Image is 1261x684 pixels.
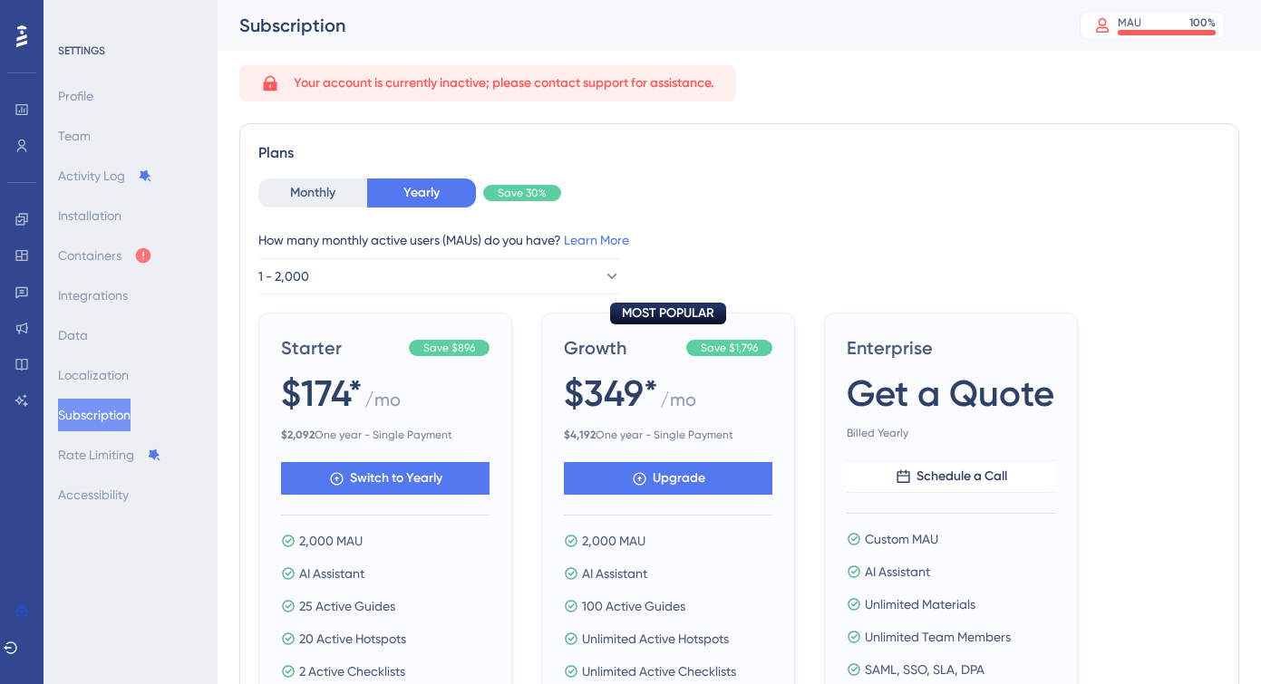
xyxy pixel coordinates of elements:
span: One year - Single Payment [564,428,772,442]
span: Custom MAU [865,528,938,550]
button: Containers [58,239,152,272]
button: 1 - 2,000 [258,258,621,294]
div: MAU [1118,15,1141,30]
div: MOST POPULAR [610,303,726,324]
span: Unlimited Materials [865,593,975,615]
div: 100 % [1189,15,1216,30]
button: Profile [58,80,93,112]
button: Integrations [58,279,128,312]
button: Data [58,319,88,352]
span: 2,000 MAU [299,530,363,552]
span: AI Assistant [865,561,930,583]
button: Yearly [367,178,476,207]
span: Growth [564,335,679,361]
div: Subscription [239,13,1034,38]
span: 1 - 2,000 [258,265,309,287]
div: Plans [258,142,1220,164]
span: Get a Quote [847,368,1054,419]
span: / mo [660,387,696,420]
button: Upgrade [564,462,772,495]
span: $174* [281,368,363,419]
span: Enterprise [847,335,1055,361]
span: $349* [564,368,658,419]
button: Schedule a Call [847,460,1055,493]
span: Save 30% [498,186,547,200]
span: Unlimited Active Checklists [582,660,736,682]
a: Learn More [564,233,629,247]
button: Monthly [258,178,367,207]
span: Save $896 [423,341,475,355]
div: SETTINGS [58,43,205,58]
span: Starter [281,335,402,361]
span: Your account is currently inactive; please contact support for assistance. [294,72,714,94]
button: Activity Log [58,159,152,192]
span: 2,000 MAU [582,530,645,552]
span: SAML, SSO, SLA, DPA [865,659,985,680]
button: Localization [58,359,129,391]
span: Save $1,796 [701,341,758,355]
div: How many monthly active users (MAUs) do you have? [258,229,1220,251]
span: 25 Active Guides [299,595,395,617]
button: Rate Limiting [58,438,161,471]
span: Schedule a Call [917,466,1007,487]
span: 2 Active Checklists [299,660,405,682]
button: Switch to Yearly [281,462,490,495]
span: 20 Active Hotspots [299,628,406,650]
b: $ 4,192 [564,429,596,441]
span: Unlimited Team Members [865,626,1011,648]
span: Switch to Yearly [350,467,442,489]
span: 100 Active Guides [582,595,685,617]
b: $ 2,092 [281,429,315,441]
span: Unlimited Active Hotspots [582,628,729,650]
span: / mo [364,387,401,420]
span: Upgrade [653,467,705,489]
button: Subscription [58,399,131,431]
span: Billed Yearly [847,426,1055,440]
span: One year - Single Payment [281,428,490,442]
button: Team [58,120,91,152]
button: Installation [58,199,121,232]
span: AI Assistant [582,563,647,584]
span: AI Assistant [299,563,364,584]
button: Accessibility [58,478,129,511]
